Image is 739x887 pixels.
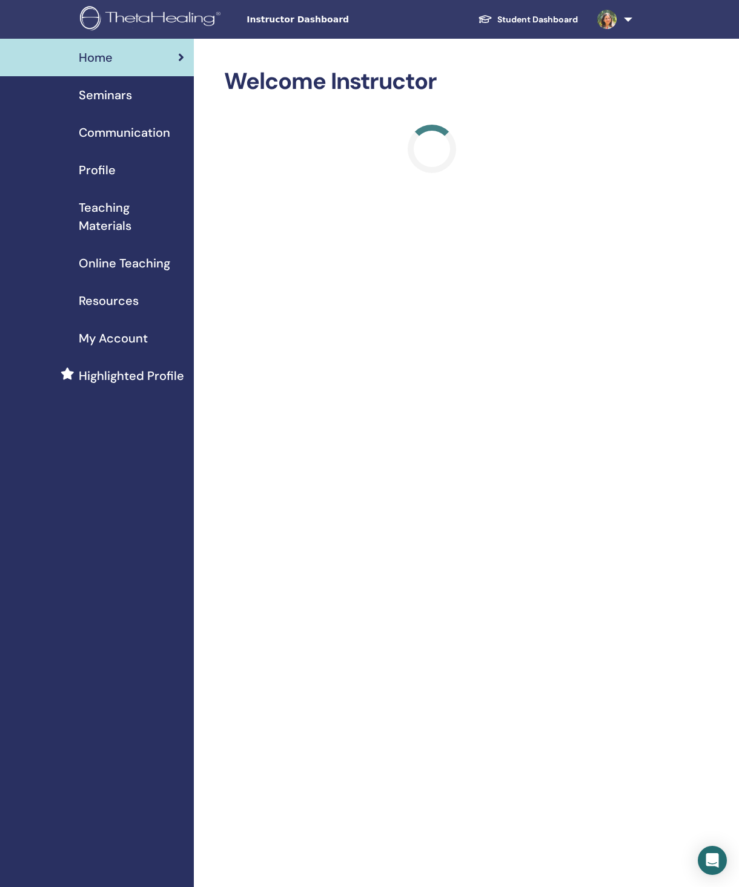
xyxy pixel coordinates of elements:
span: Seminars [79,86,132,104]
span: My Account [79,329,148,347]
span: Online Teaching [79,254,170,272]
img: default.jpg [597,10,617,29]
span: Resources [79,292,139,310]
span: Home [79,48,113,67]
span: Teaching Materials [79,198,184,235]
span: Profile [79,161,116,179]
div: Open Intercom Messenger [698,846,727,875]
img: logo.png [80,6,225,33]
a: Student Dashboard [468,8,588,31]
span: Highlighted Profile [79,367,184,385]
img: graduation-cap-white.svg [478,14,492,24]
span: Communication [79,123,170,142]
h2: Welcome Instructor [224,68,639,96]
span: Instructor Dashboard [247,13,428,26]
